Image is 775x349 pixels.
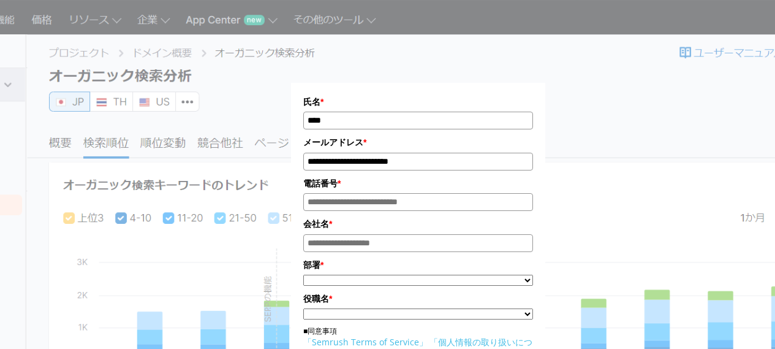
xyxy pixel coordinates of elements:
a: 「Semrush Terms of Service」 [303,336,428,348]
label: 部署 [303,258,533,272]
label: 氏名 [303,95,533,109]
label: 役職名 [303,292,533,305]
label: 電話番号 [303,177,533,190]
label: メールアドレス [303,136,533,149]
label: 会社名 [303,217,533,231]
